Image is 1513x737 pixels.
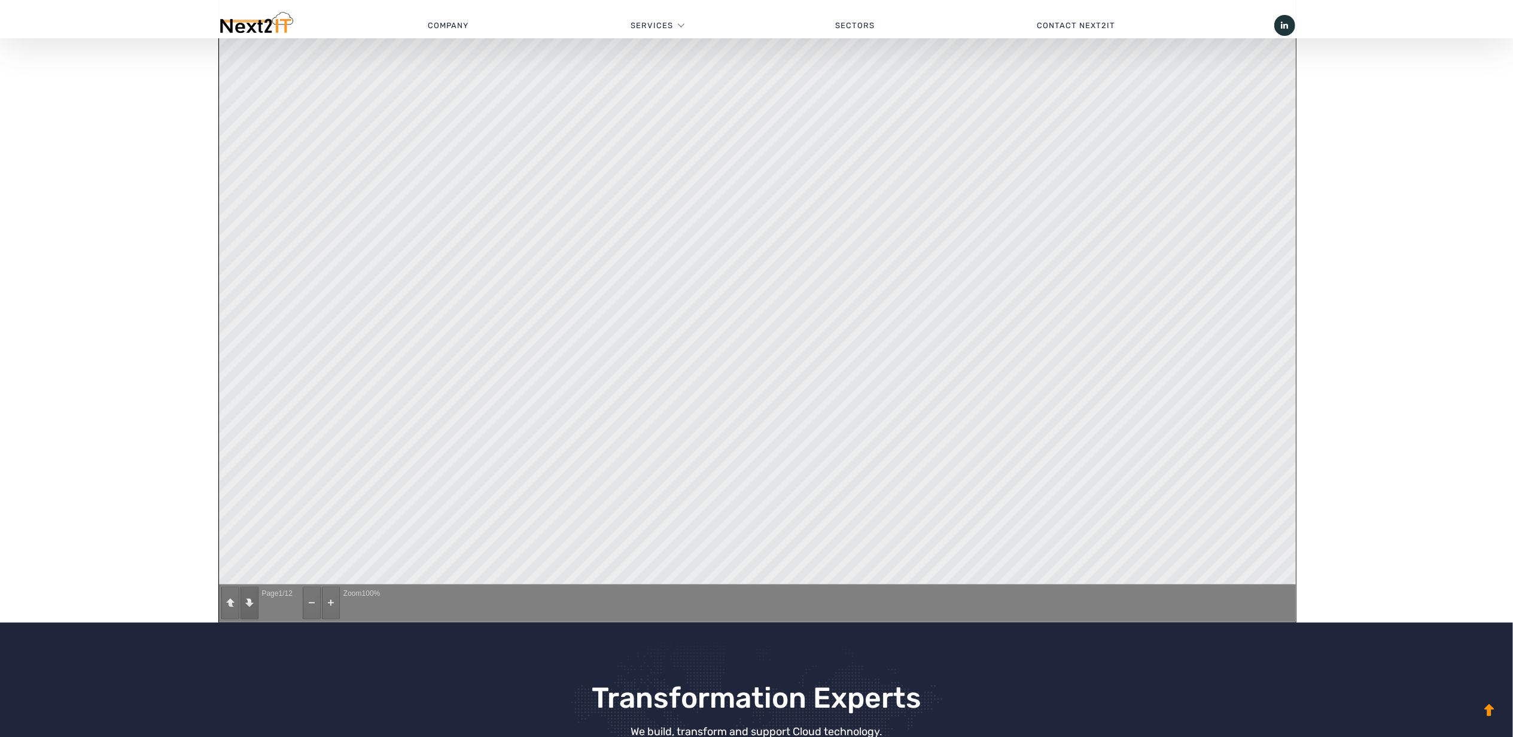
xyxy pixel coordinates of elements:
div: Page / [261,588,294,599]
a: Sectors [754,8,956,44]
button: Zoom Out [303,587,321,620]
button: Previous page [221,587,239,620]
span: 12 [285,589,293,598]
span: 1 [279,589,283,598]
div: We build, transform and support Cloud technology. [400,726,1112,737]
div: Zoom [342,588,381,599]
button: Next page [241,587,258,620]
button: Zoom In [322,587,340,620]
a: Contact Next2IT [956,8,1197,44]
h3: Transformation Experts [400,683,1112,714]
a: Services [631,8,673,44]
a: Company [347,8,550,44]
img: Next2IT [218,12,293,39]
span: 100% [362,589,380,598]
